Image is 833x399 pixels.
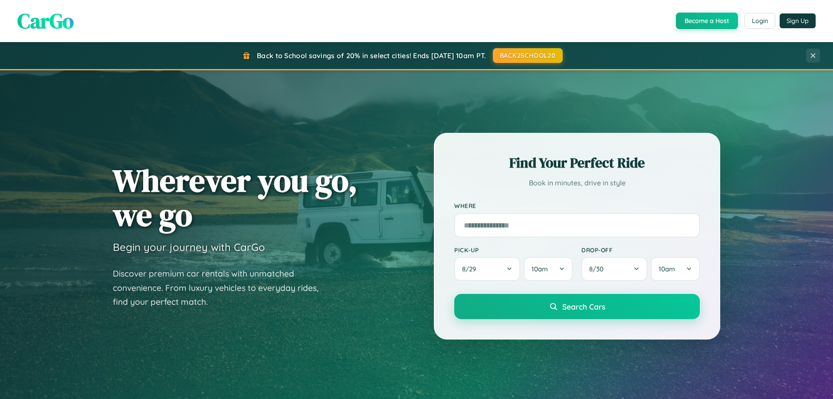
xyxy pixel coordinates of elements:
button: Sign Up [780,13,816,28]
span: Back to School savings of 20% in select cities! Ends [DATE] 10am PT. [257,51,486,60]
span: 10am [659,265,675,273]
span: CarGo [17,7,74,35]
button: Login [744,13,775,29]
label: Pick-up [454,246,573,254]
label: Drop-off [581,246,700,254]
h1: Wherever you go, we go [113,163,357,232]
button: 10am [651,257,700,281]
p: Book in minutes, drive in style [454,177,700,189]
span: 10am [531,265,548,273]
button: Become a Host [676,13,738,29]
span: Search Cars [562,302,605,311]
span: 8 / 29 [462,265,480,273]
button: 8/29 [454,257,520,281]
button: 8/30 [581,257,647,281]
h3: Begin your journey with CarGo [113,241,265,254]
h2: Find Your Perfect Ride [454,153,700,172]
button: 10am [524,257,573,281]
p: Discover premium car rentals with unmatched convenience. From luxury vehicles to everyday rides, ... [113,267,330,309]
button: Search Cars [454,294,700,319]
span: 8 / 30 [589,265,608,273]
button: BACK2SCHOOL20 [493,48,563,63]
label: Where [454,202,700,210]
